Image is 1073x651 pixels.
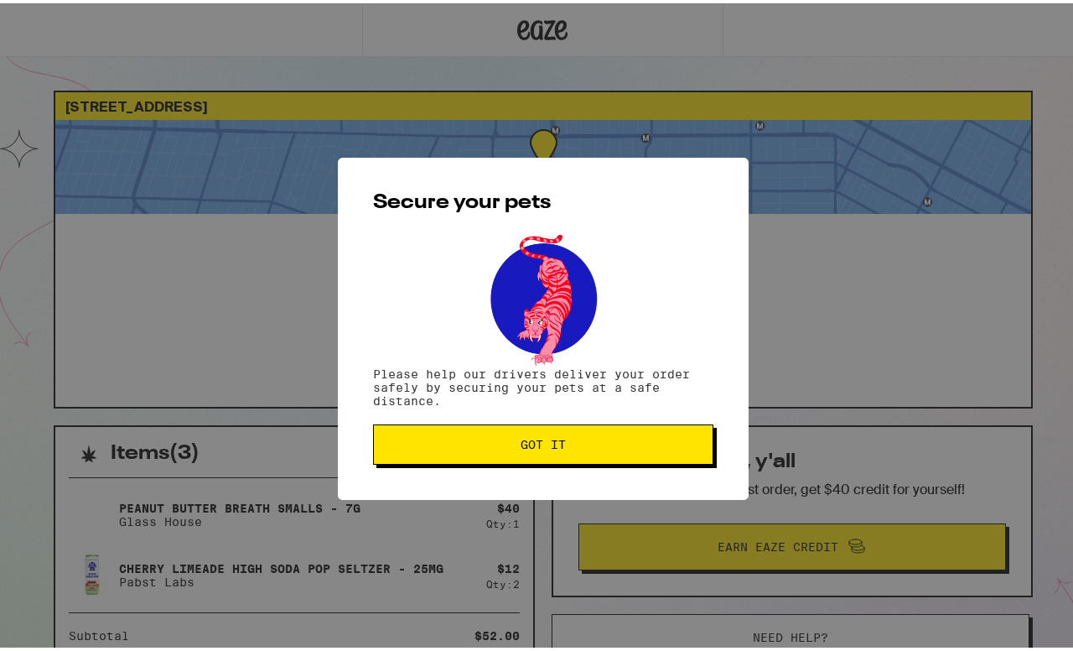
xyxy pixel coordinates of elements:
[373,364,713,404] p: Please help our drivers deliver your order safely by securing your pets at a safe distance.
[474,227,612,364] img: pets
[10,12,121,25] span: Hi. Need any help?
[373,421,713,461] button: Got it
[373,190,713,210] h2: Secure your pets
[521,435,566,447] span: Got it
